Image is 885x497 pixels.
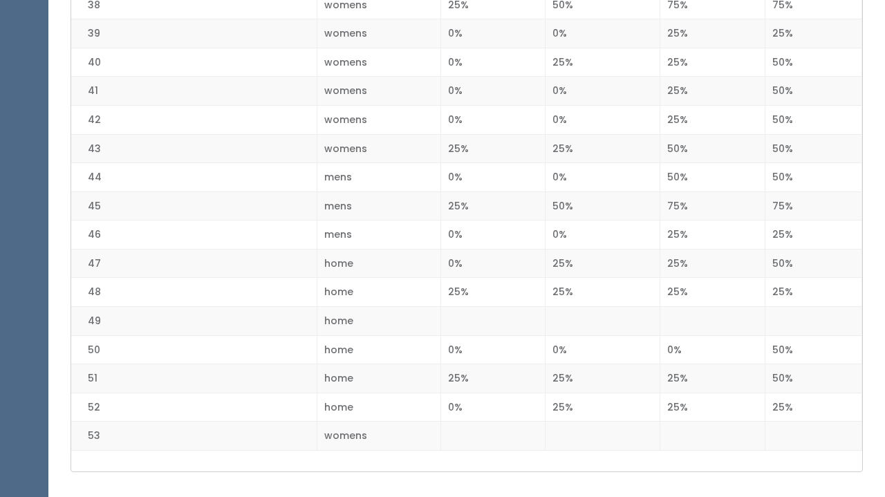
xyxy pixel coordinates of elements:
[317,422,441,451] td: womens
[317,48,441,77] td: womens
[71,19,317,48] td: 39
[71,364,317,393] td: 51
[317,105,441,134] td: womens
[441,278,546,307] td: 25%
[546,364,660,393] td: 25%
[660,134,765,163] td: 50%
[546,191,660,221] td: 50%
[71,249,317,278] td: 47
[317,393,441,422] td: home
[317,191,441,221] td: mens
[441,163,546,192] td: 0%
[546,19,660,48] td: 0%
[317,77,441,106] td: womens
[660,393,765,422] td: 25%
[71,335,317,364] td: 50
[546,77,660,106] td: 0%
[441,48,546,77] td: 0%
[765,191,862,221] td: 75%
[441,77,546,106] td: 0%
[765,221,862,250] td: 25%
[317,163,441,192] td: mens
[441,105,546,134] td: 0%
[765,134,862,163] td: 50%
[317,364,441,393] td: home
[317,335,441,364] td: home
[765,249,862,278] td: 50%
[71,48,317,77] td: 40
[71,191,317,221] td: 45
[71,307,317,336] td: 49
[441,393,546,422] td: 0%
[71,105,317,134] td: 42
[660,335,765,364] td: 0%
[441,134,546,163] td: 25%
[765,48,862,77] td: 50%
[441,19,546,48] td: 0%
[765,335,862,364] td: 50%
[660,278,765,307] td: 25%
[660,105,765,134] td: 25%
[71,77,317,106] td: 41
[317,249,441,278] td: home
[765,163,862,192] td: 50%
[441,335,546,364] td: 0%
[765,393,862,422] td: 25%
[71,134,317,163] td: 43
[660,191,765,221] td: 75%
[765,77,862,106] td: 50%
[317,278,441,307] td: home
[71,393,317,422] td: 52
[71,221,317,250] td: 46
[546,335,660,364] td: 0%
[660,249,765,278] td: 25%
[546,249,660,278] td: 25%
[317,134,441,163] td: womens
[546,134,660,163] td: 25%
[660,221,765,250] td: 25%
[71,278,317,307] td: 48
[546,105,660,134] td: 0%
[441,221,546,250] td: 0%
[546,393,660,422] td: 25%
[660,364,765,393] td: 25%
[546,48,660,77] td: 25%
[441,364,546,393] td: 25%
[765,278,862,307] td: 25%
[660,163,765,192] td: 50%
[317,307,441,336] td: home
[765,105,862,134] td: 50%
[765,19,862,48] td: 25%
[546,163,660,192] td: 0%
[660,77,765,106] td: 25%
[546,221,660,250] td: 0%
[660,48,765,77] td: 25%
[317,221,441,250] td: mens
[317,19,441,48] td: womens
[441,249,546,278] td: 0%
[71,422,317,451] td: 53
[765,364,862,393] td: 50%
[660,19,765,48] td: 25%
[546,278,660,307] td: 25%
[441,191,546,221] td: 25%
[71,163,317,192] td: 44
